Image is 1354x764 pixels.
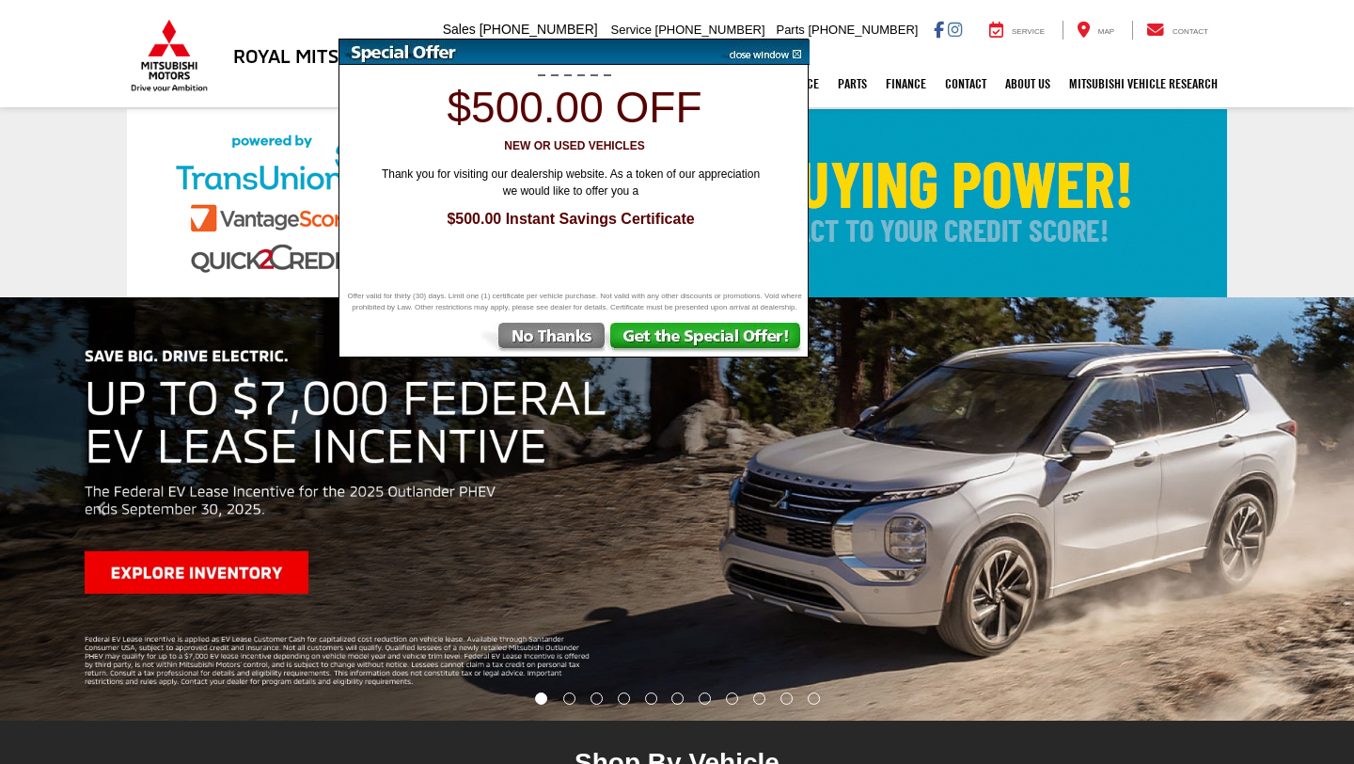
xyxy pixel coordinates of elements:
a: Contact [1132,21,1222,40]
span: Offer valid for thirty (30) days. Limit one (1) certificate per vehicle purchase. Not valid with ... [344,291,805,313]
img: Get the Special Offer [608,323,808,357]
h3: Royal Mitsubishi [233,45,398,66]
a: Service [975,21,1059,40]
a: Finance [876,60,936,107]
h1: $500.00 off [350,84,799,132]
span: Sales [443,22,476,37]
li: Go to slide number 2. [563,692,575,705]
a: Instagram: Click to visit our Instagram page [948,22,962,37]
span: Contact [1173,27,1208,36]
span: [PHONE_NUMBER] [655,23,765,37]
a: About Us [996,60,1060,107]
h3: New or Used Vehicles [350,140,799,152]
span: [PHONE_NUMBER] [808,23,918,37]
li: Go to slide number 7. [699,692,711,705]
li: Go to slide number 8. [726,692,738,705]
li: Go to slide number 10. [780,692,793,705]
a: Facebook: Click to visit our Facebook page [934,22,944,37]
a: Mitsubishi Vehicle Research [1060,60,1227,107]
li: Go to slide number 6. [672,692,685,705]
img: Mitsubishi [127,19,212,92]
span: Service [1012,27,1045,36]
span: Thank you for visiting our dealership website. As a token of our appreciation we would like to of... [369,167,773,199]
li: Go to slide number 4. [618,692,630,705]
span: [PHONE_NUMBER] [480,22,598,37]
li: Go to slide number 9. [753,692,765,705]
li: Go to slide number 11. [808,692,820,705]
a: Parts: Opens in a new tab [828,60,876,107]
a: Contact [936,60,996,107]
button: Click to view next picture. [1151,335,1354,683]
li: Go to slide number 5. [645,692,657,705]
li: Go to slide number 1. [535,692,547,705]
img: close window [715,40,810,65]
a: Map [1063,21,1128,40]
span: $500.00 Instant Savings Certificate [359,209,782,231]
img: Special Offer [339,40,716,65]
span: Map [1098,27,1114,36]
li: Go to slide number 3. [590,692,603,705]
img: No Thanks, Continue to Website [478,323,608,357]
span: Service [611,23,652,37]
span: Parts [776,23,804,37]
img: Check Your Buying Power [127,109,1227,297]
